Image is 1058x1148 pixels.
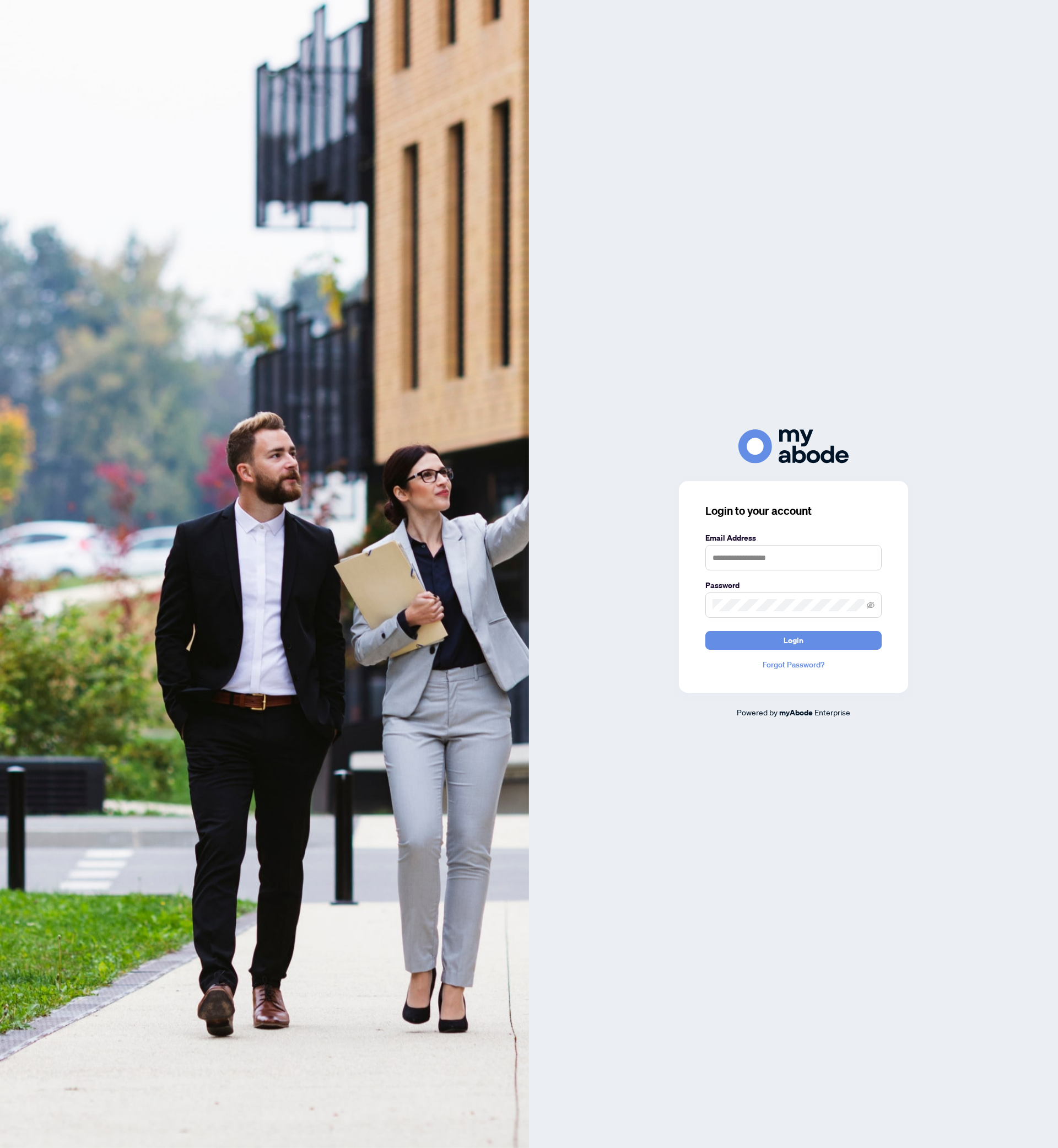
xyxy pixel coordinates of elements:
[737,707,778,717] span: Powered by
[779,707,813,719] a: myAbode
[705,503,882,519] h3: Login to your account
[784,632,803,649] span: Login
[738,429,849,463] img: ma-logo
[867,601,875,609] span: eye-invisible
[705,631,882,650] button: Login
[705,532,882,544] label: Email Address
[705,579,882,591] label: Password
[705,659,882,671] a: Forgot Password?
[814,707,850,717] span: Enterprise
